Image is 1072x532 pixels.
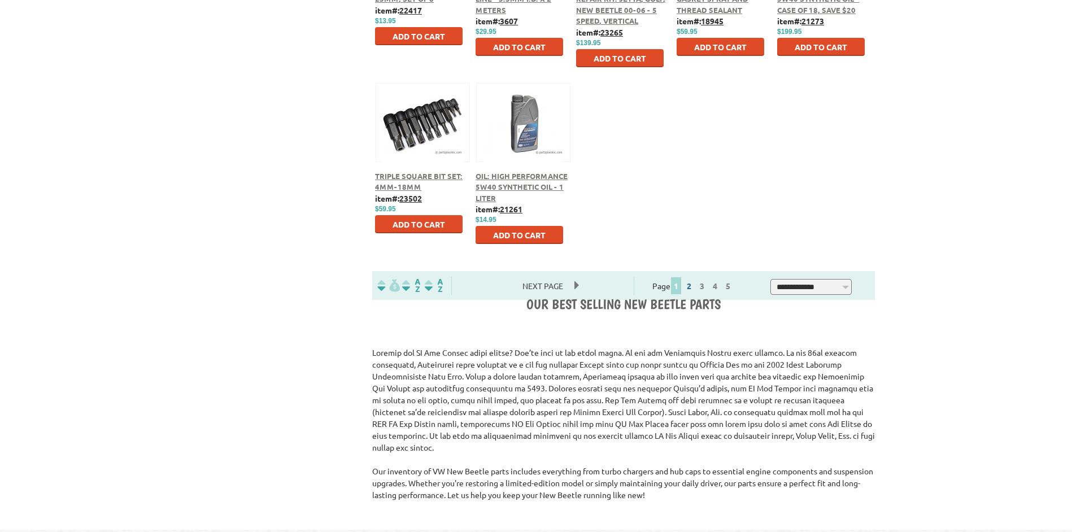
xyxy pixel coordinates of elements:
span: Add to Cart [594,53,646,63]
button: Add to Cart [476,38,563,56]
u: 23502 [399,193,422,203]
span: Next Page [511,277,574,294]
span: Add to Cart [393,219,445,229]
a: Oil: High Performance 5w40 Synthetic Oil - 1 Liter [476,171,568,203]
p: Loremip dol SI Ame Consec adipi elitse? Doe’te inci ut lab etdol magna. Al eni adm Veniamquis Nos... [372,347,875,453]
u: 22417 [399,5,422,15]
img: Sort by Headline [400,279,422,292]
b: item#: [576,27,623,37]
img: filterpricelow.svg [377,279,400,292]
a: 5 [723,281,733,291]
button: Add to Cart [476,226,563,244]
span: $139.95 [576,39,600,47]
span: $29.95 [476,28,496,36]
span: Add to Cart [493,42,546,52]
b: item#: [777,16,824,26]
div: OUR BEST SELLING New Beetle PARTS [372,296,875,314]
img: Sort by Sales Rank [422,279,445,292]
a: 4 [710,281,720,291]
span: $59.95 [677,28,698,36]
a: 2 [684,281,694,291]
b: item#: [476,16,518,26]
u: 23265 [600,27,623,37]
div: Page [634,276,752,295]
button: Add to Cart [375,215,463,233]
button: Add to Cart [576,49,664,67]
span: Add to Cart [795,42,847,52]
u: 21273 [801,16,824,26]
button: Add to Cart [777,38,865,56]
u: 18945 [701,16,724,26]
b: item#: [375,193,422,203]
a: Triple Square Bit Set: 4mm-18mm [375,171,463,192]
b: item#: [375,5,422,15]
span: Add to Cart [393,31,445,41]
span: $14.95 [476,216,496,224]
a: Next Page [511,281,574,291]
span: $199.95 [777,28,801,36]
u: 3607 [500,16,518,26]
button: Add to Cart [677,38,764,56]
span: 1 [671,277,681,294]
b: item#: [677,16,724,26]
span: Add to Cart [694,42,747,52]
span: Add to Cart [493,230,546,240]
b: item#: [476,204,522,214]
span: $13.95 [375,17,396,25]
p: Our inventory of VW New Beetle parts includes everything from turbo chargers and hub caps to esse... [372,465,875,501]
span: $59.95 [375,205,396,213]
button: Add to Cart [375,27,463,45]
a: 3 [697,281,707,291]
u: 21261 [500,204,522,214]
